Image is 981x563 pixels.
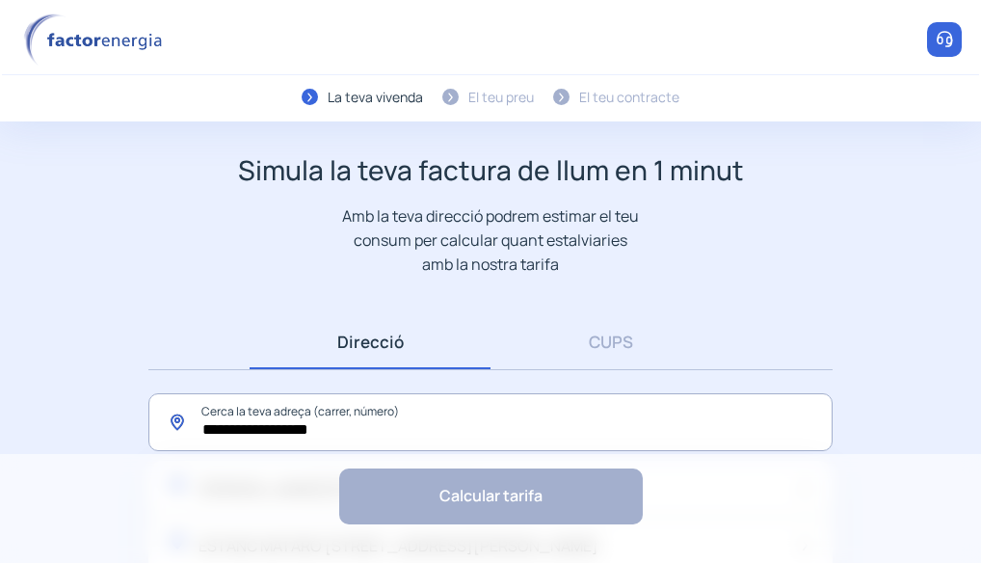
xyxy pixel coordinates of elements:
[490,314,731,369] a: CUPS
[468,87,534,108] div: El teu preu
[579,87,679,108] div: El teu contracte
[19,13,173,67] img: logo factor
[339,204,643,276] p: Amb la teva direcció podrem estimar el teu consum per calcular quant estalviaries amb la nostra t...
[250,314,490,369] a: Direcció
[935,30,954,49] img: llamar
[238,154,744,187] h1: Simula la teva factura de llum en 1 minut
[328,87,423,108] div: La teva vivenda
